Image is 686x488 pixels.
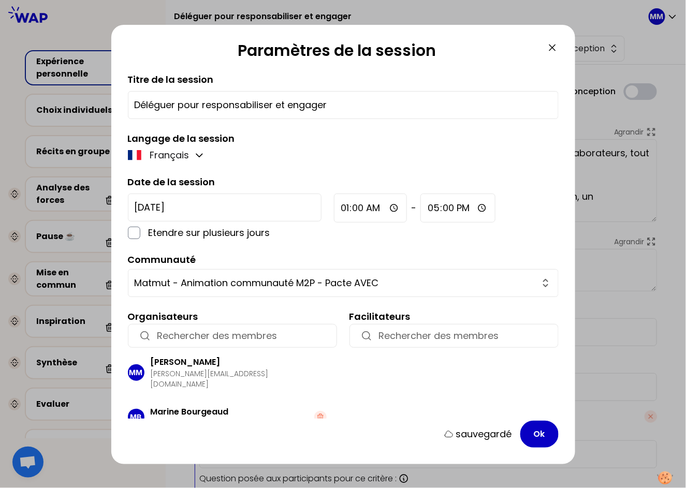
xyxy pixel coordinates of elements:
input: Rechercher des membres [379,329,548,343]
p: Français [150,148,189,162]
label: Langage de la session [128,132,235,145]
p: MM [129,367,143,378]
button: Ok [520,421,559,448]
input: YYYY-M-D [128,194,322,221]
p: sauvegardé [456,427,512,441]
label: Organisateurs [128,310,198,323]
label: Facilitateurs [349,310,411,323]
label: Titre de la session [128,73,214,86]
h3: [PERSON_NAME] [151,356,327,368]
p: [PERSON_NAME][EMAIL_ADDRESS][DOMAIN_NAME] [151,368,327,389]
span: - [411,201,416,215]
p: [EMAIL_ADDRESS][DOMAIN_NAME] [151,418,314,428]
p: MB [130,412,142,422]
h2: Paramètres de la session [128,41,546,64]
h3: Marine Bourgeaud [151,406,314,418]
input: Rechercher des membres [157,329,326,343]
label: Date de la session [128,175,215,188]
p: Etendre sur plusieurs jours [149,226,322,240]
label: Communauté [128,253,196,266]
